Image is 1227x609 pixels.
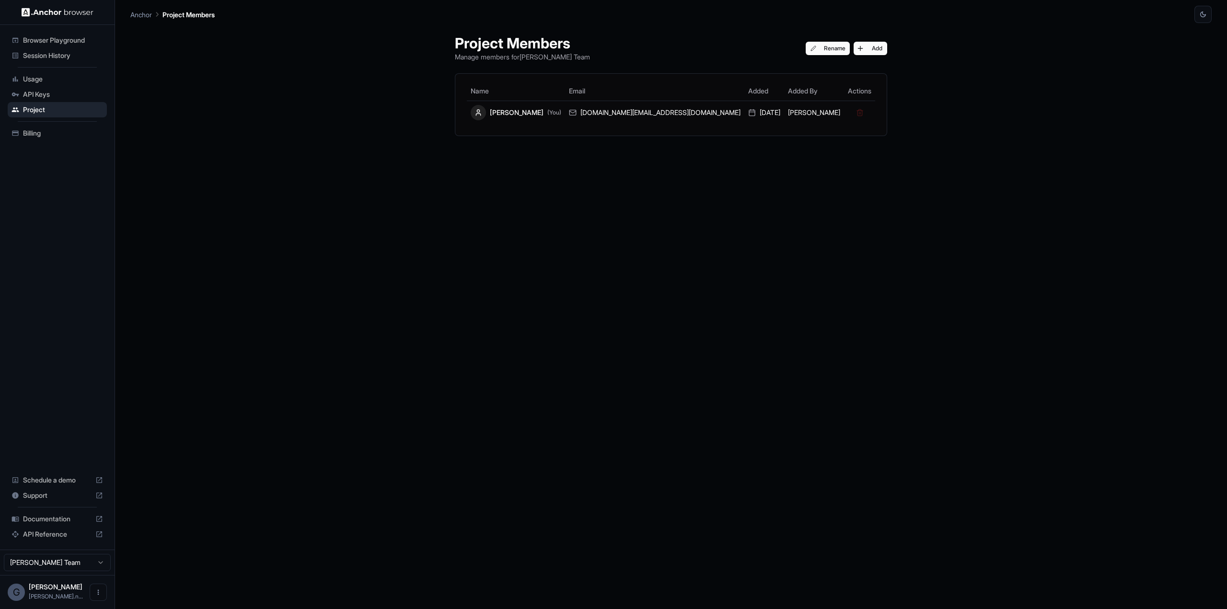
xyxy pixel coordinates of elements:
nav: breadcrumb [130,9,215,20]
span: (You) [547,109,561,116]
p: Project Members [162,10,215,20]
div: Billing [8,126,107,141]
h1: Project Members [455,34,590,52]
th: Actions [844,81,875,101]
span: Usage [23,74,103,84]
span: Schedule a demo [23,475,92,485]
th: Email [565,81,744,101]
div: Session History [8,48,107,63]
span: gufigueiredo.net@gmail.com [29,593,83,600]
img: Anchor Logo [22,8,93,17]
p: Anchor [130,10,152,20]
span: API Keys [23,90,103,99]
span: Billing [23,128,103,138]
div: Documentation [8,511,107,527]
div: [PERSON_NAME] [471,105,561,120]
span: Gustavo Cruz [29,583,82,591]
button: Add [854,42,887,55]
th: Name [467,81,565,101]
div: [DATE] [748,108,780,117]
div: G [8,584,25,601]
div: API Reference [8,527,107,542]
td: [PERSON_NAME] [784,101,844,124]
div: Schedule a demo [8,472,107,488]
span: Browser Playground [23,35,103,45]
p: Manage members for [PERSON_NAME] Team [455,52,590,62]
button: Open menu [90,584,107,601]
span: Session History [23,51,103,60]
div: API Keys [8,87,107,102]
th: Added By [784,81,844,101]
div: Support [8,488,107,503]
div: [DOMAIN_NAME][EMAIL_ADDRESS][DOMAIN_NAME] [569,108,741,117]
div: Usage [8,71,107,87]
div: Browser Playground [8,33,107,48]
span: Project [23,105,103,115]
span: Support [23,491,92,500]
span: API Reference [23,529,92,539]
th: Added [744,81,784,101]
button: Rename [806,42,850,55]
span: Documentation [23,514,92,524]
div: Project [8,102,107,117]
